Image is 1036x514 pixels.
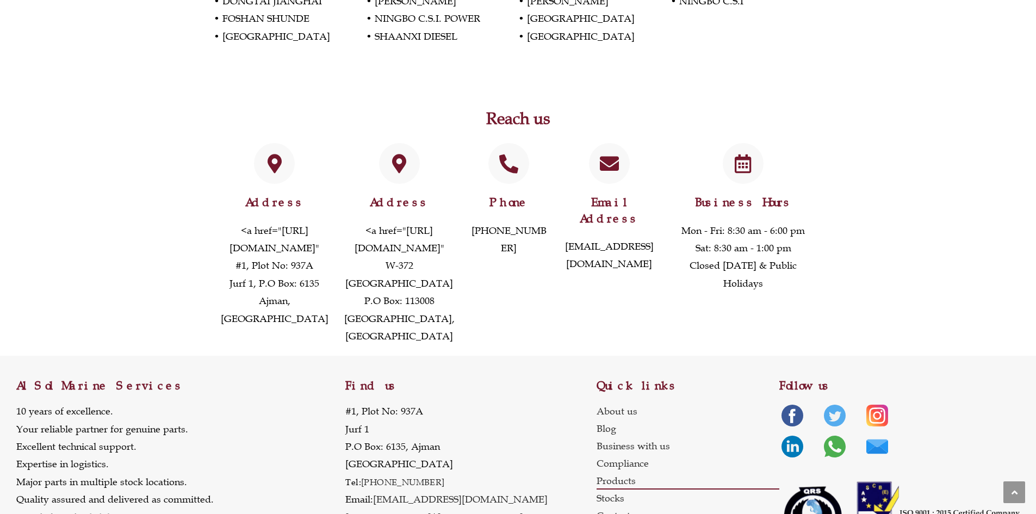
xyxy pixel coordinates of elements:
a: Blog [597,420,780,437]
a: Scroll to the top of the page [1003,481,1025,503]
a: Phone [488,143,529,184]
h2: Reach us [214,110,823,127]
a: [PHONE_NUMBER] [472,225,547,254]
a: About us [597,402,780,420]
a: Compliance [597,455,780,472]
p: <a href="[URL][DOMAIN_NAME]" #1, Plot No: 937A Jurf 1, P.O Box: 6135 Ajman, [GEOGRAPHIC_DATA] [219,222,330,327]
a: [EMAIL_ADDRESS][DOMAIN_NAME] [373,493,548,505]
a: Address [254,143,295,184]
h2: Find us [345,380,596,392]
a: Business with us [597,437,780,455]
a: Address [379,143,420,184]
p: <a href="[URL][DOMAIN_NAME]" W-372 [GEOGRAPHIC_DATA] P.O Box: 113008 [GEOGRAPHIC_DATA], [GEOGRAPH... [341,222,458,345]
span: Tel: [345,476,361,487]
a: Address [370,195,429,209]
a: Address [245,195,304,209]
a: [PHONE_NUMBER] [361,476,445,487]
a: Email Address [589,143,630,184]
h2: Quick links [597,380,780,392]
a: Stocks [597,490,780,507]
p: Mon - Fri: 8:30 am - 6:00 pm Sat: 8:30 am - 1:00 pm Closed [DATE] & Public Holidays [669,222,817,293]
a: [EMAIL_ADDRESS][DOMAIN_NAME] [565,240,654,270]
h2: Al Sol Marine Services [16,380,345,392]
a: Products [597,472,780,490]
a: Email Address [580,195,638,225]
a: Phone [489,195,529,209]
h2: Follow us [779,380,1020,392]
span: Business Hours [695,195,792,209]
